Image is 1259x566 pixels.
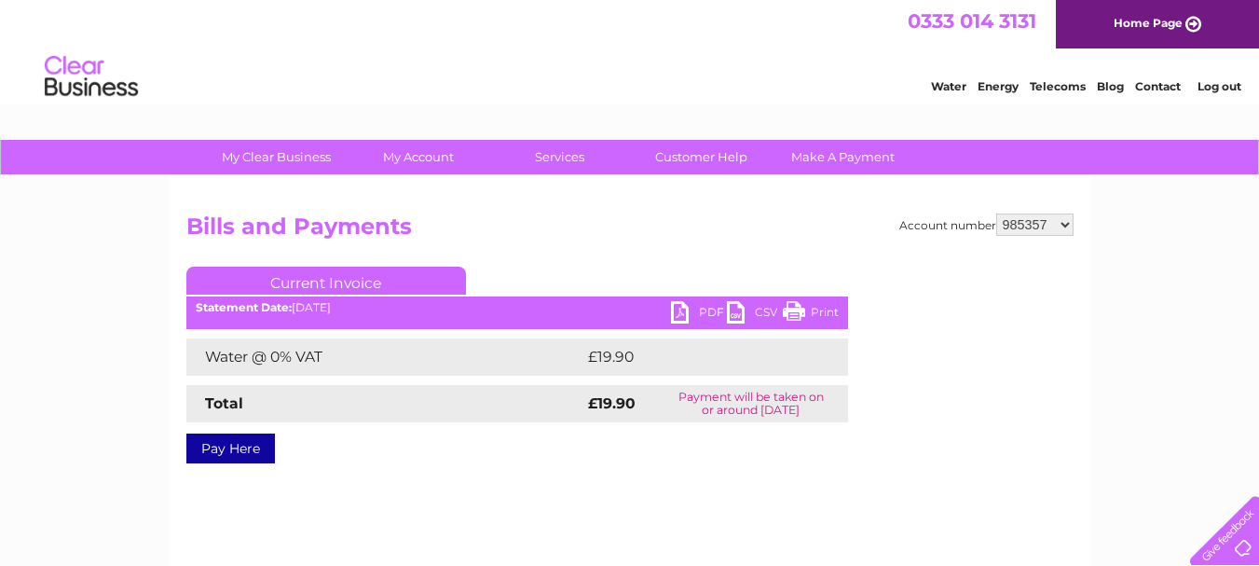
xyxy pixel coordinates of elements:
[186,301,848,314] div: [DATE]
[186,267,466,295] a: Current Invoice
[588,394,636,412] strong: £19.90
[899,214,1074,236] div: Account number
[1197,79,1241,93] a: Log out
[186,434,275,463] a: Pay Here
[1135,79,1181,93] a: Contact
[44,48,139,105] img: logo.png
[483,140,636,174] a: Services
[908,9,1036,33] a: 0333 014 3131
[190,10,1071,90] div: Clear Business is a trading name of Verastar Limited (registered in [GEOGRAPHIC_DATA] No. 3667643...
[186,214,1074,249] h2: Bills and Payments
[671,301,727,328] a: PDF
[978,79,1019,93] a: Energy
[727,301,783,328] a: CSV
[766,140,920,174] a: Make A Payment
[341,140,495,174] a: My Account
[1030,79,1086,93] a: Telecoms
[186,338,583,376] td: Water @ 0% VAT
[783,301,839,328] a: Print
[931,79,966,93] a: Water
[1097,79,1124,93] a: Blog
[624,140,778,174] a: Customer Help
[199,140,353,174] a: My Clear Business
[583,338,810,376] td: £19.90
[205,394,243,412] strong: Total
[654,385,848,422] td: Payment will be taken on or around [DATE]
[196,300,292,314] b: Statement Date:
